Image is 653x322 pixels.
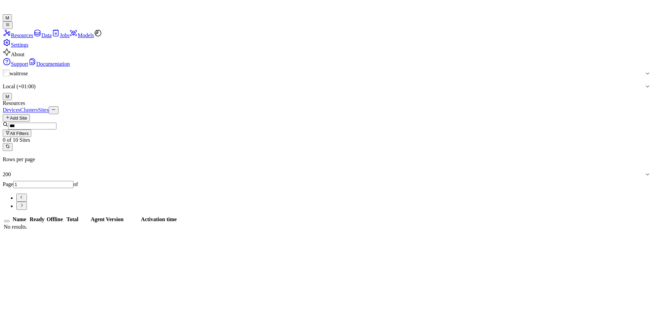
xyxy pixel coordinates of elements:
span: M [5,15,9,20]
th: Agent Version [82,216,133,223]
th: Activation time [133,216,184,223]
p: Rows per page [3,156,650,163]
span: of [73,181,78,187]
div: Resources [3,100,650,106]
a: Models [69,32,94,38]
span: Settings [11,42,29,48]
button: Select all [4,220,10,222]
a: Resources [3,32,33,38]
td: No results. [3,224,188,230]
a: Clusters [20,107,38,113]
a: Sites [38,107,49,113]
a: Documentation [28,61,70,67]
a: Data [33,32,52,38]
button: Go to previous page [16,194,27,202]
th: Ready [29,216,46,223]
button: Go to next page [16,202,27,210]
button: All Filters [3,129,31,137]
button: Add Site [3,114,30,122]
span: Documentation [36,61,70,67]
th: Offline [46,216,63,223]
th: Name [11,216,28,223]
a: Jobs [52,32,69,38]
a: Support [3,61,28,67]
span: M [5,94,9,99]
button: M [3,93,12,100]
button: Toggle Navigation [3,21,13,29]
span: About [11,51,24,57]
span: Support [11,61,28,67]
span: Resources [11,32,33,38]
a: Settings [3,42,29,48]
span: Page [3,181,13,187]
th: Total [64,216,81,223]
span: Jobs [60,32,69,38]
a: Devices [3,107,20,113]
span: Models [78,32,94,38]
button: M [3,14,12,21]
span: 0 of 10 Sites [3,137,30,143]
nav: pagination [3,194,650,210]
span: Data [41,32,52,38]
